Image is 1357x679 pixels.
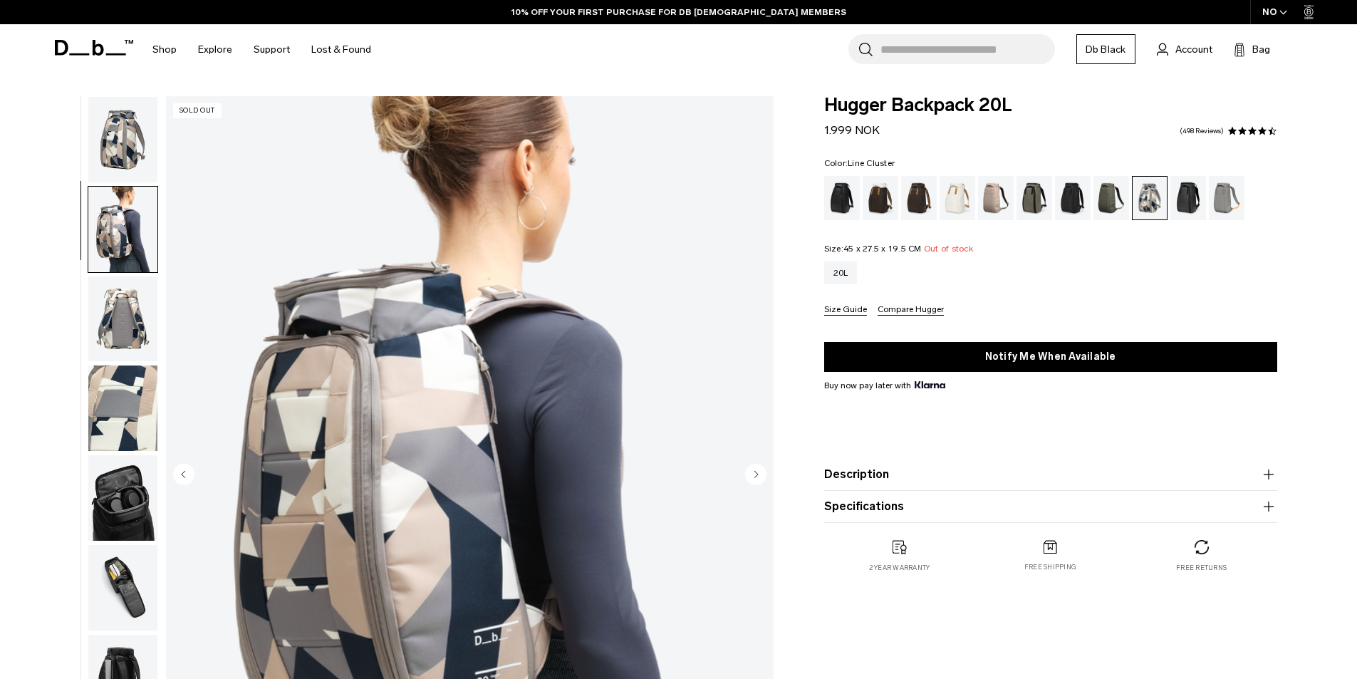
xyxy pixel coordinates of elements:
span: 45 x 27.5 x 19.5 CM [843,244,922,254]
a: Account [1157,41,1212,58]
span: Buy now pay later with [824,379,945,392]
span: 1.999 NOK [824,123,880,137]
span: Hugger Backpack 20L [824,96,1277,115]
a: Forest Green [1017,176,1052,220]
button: Hugger Backpack 20L Line Cluster [88,455,158,541]
a: Charcoal Grey [1055,176,1091,220]
a: Shop [152,24,177,75]
img: Hugger Backpack 20L Line Cluster [88,187,157,272]
a: Black Out [824,176,860,220]
img: Hugger Backpack 20L Line Cluster [88,97,157,182]
a: Oatmilk [940,176,975,220]
a: 20L [824,261,858,284]
p: Sold Out [173,103,222,118]
button: Hugger Backpack 20L Line Cluster [88,544,158,631]
span: Bag [1252,42,1270,57]
a: Reflective Black [1170,176,1206,220]
a: Support [254,24,290,75]
a: Fogbow Beige [978,176,1014,220]
p: Free shipping [1024,562,1076,572]
span: Out of stock [924,244,973,254]
button: Previous slide [173,463,194,487]
button: Next slide [745,463,766,487]
a: Lost & Found [311,24,371,75]
a: Moss Green [1093,176,1129,220]
legend: Size: [824,244,973,253]
img: Hugger Backpack 20L Line Cluster [88,545,157,631]
p: Free returns [1176,563,1227,573]
img: Hugger Backpack 20L Line Cluster [88,276,157,362]
button: Hugger Backpack 20L Line Cluster [88,96,158,183]
button: Notify Me When Available [824,342,1277,372]
a: Explore [198,24,232,75]
a: Sand Grey [1209,176,1244,220]
a: 498 reviews [1180,128,1224,135]
span: Account [1175,42,1212,57]
img: Hugger Backpack 20L Line Cluster [88,455,157,541]
a: Db Black [1076,34,1135,64]
button: Hugger Backpack 20L Line Cluster [88,365,158,452]
a: Cappuccino [863,176,898,220]
button: Hugger Backpack 20L Line Cluster [88,186,158,273]
button: Hugger Backpack 20L Line Cluster [88,276,158,363]
button: Specifications [824,498,1277,515]
button: Size Guide [824,305,867,316]
legend: Color: [824,159,895,167]
nav: Main Navigation [142,24,382,75]
a: 10% OFF YOUR FIRST PURCHASE FOR DB [DEMOGRAPHIC_DATA] MEMBERS [511,6,846,19]
p: 2 year warranty [869,563,930,573]
button: Compare Hugger [878,305,944,316]
img: {"height" => 20, "alt" => "Klarna"} [915,381,945,388]
a: Espresso [901,176,937,220]
span: Line Cluster [848,158,895,168]
button: Bag [1234,41,1270,58]
img: Hugger Backpack 20L Line Cluster [88,366,157,451]
a: Line Cluster [1132,176,1168,220]
button: Description [824,466,1277,483]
